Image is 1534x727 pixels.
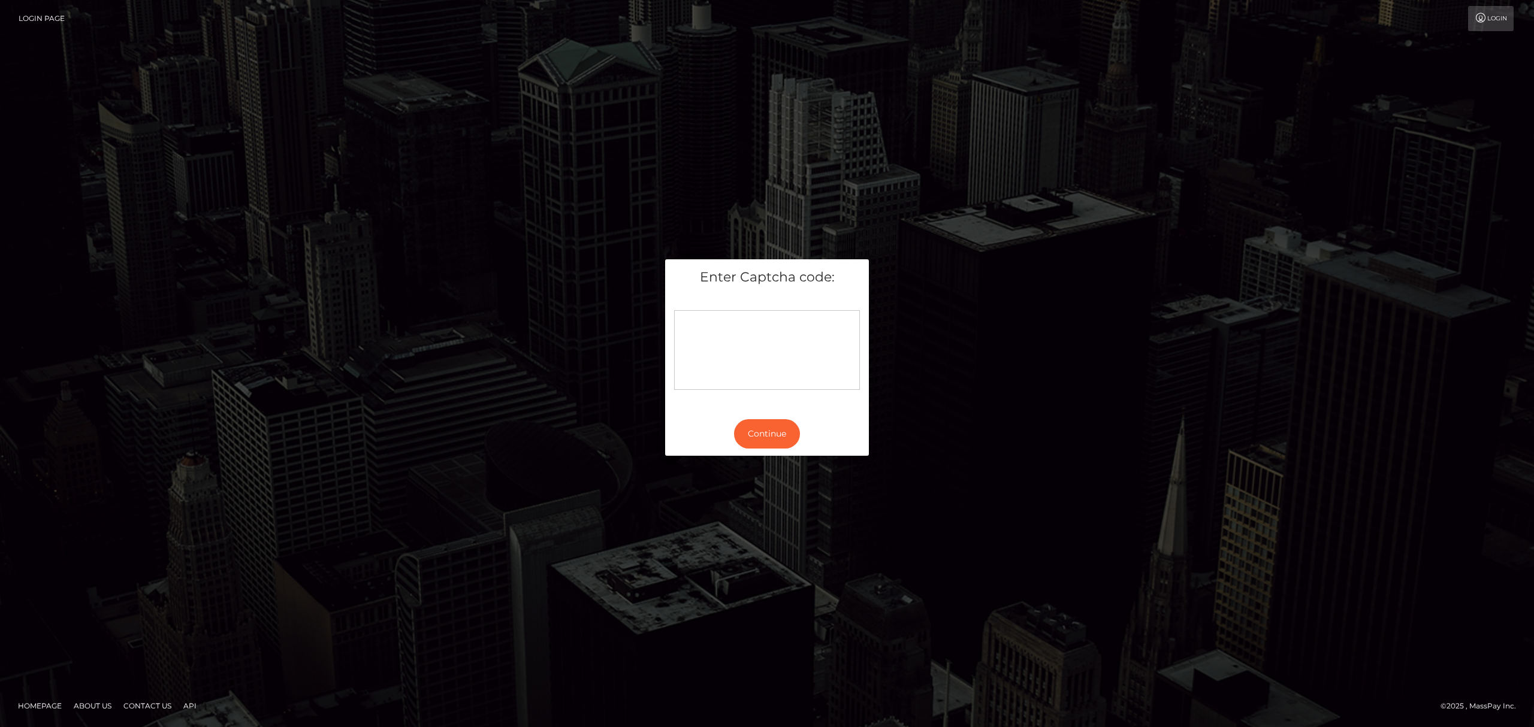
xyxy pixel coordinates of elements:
a: Login [1468,6,1514,31]
a: Contact Us [119,696,176,715]
a: Login Page [19,6,65,31]
a: About Us [69,696,116,715]
a: API [179,696,201,715]
div: © 2025 , MassPay Inc. [1441,699,1525,713]
button: Continue [734,419,800,449]
h5: Enter Captcha code: [674,268,860,287]
div: Captcha widget loading... [674,310,860,390]
a: Homepage [13,696,67,715]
